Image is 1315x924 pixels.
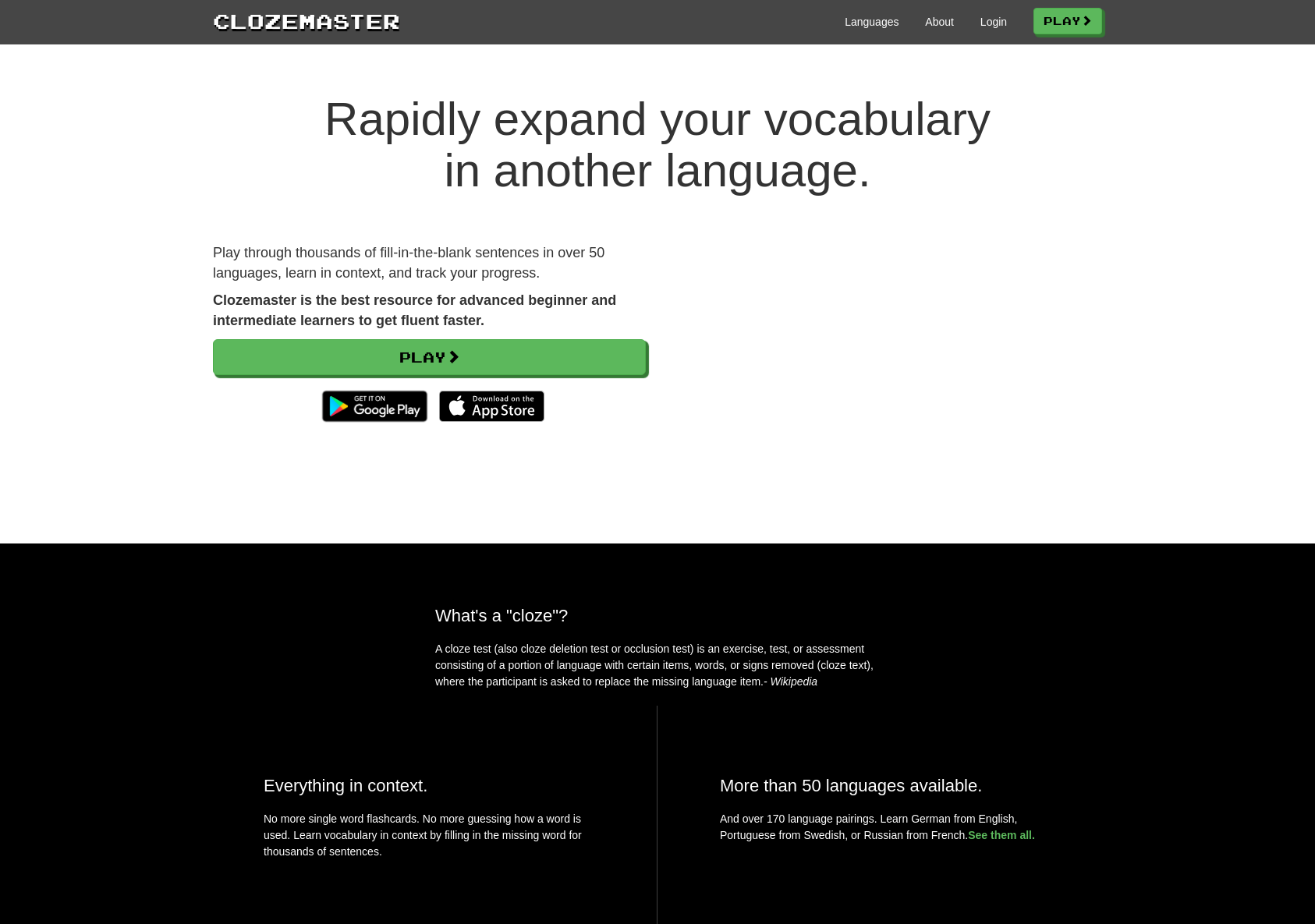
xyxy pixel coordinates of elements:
em: - Wikipedia [764,675,817,688]
p: And over 170 language pairings. Learn German from English, Portuguese from Swedish, or Russian fr... [720,811,1051,844]
strong: Clozemaster is the best resource for advanced beginner and intermediate learners to get fluent fa... [213,292,616,328]
a: Login [980,14,1007,30]
a: See them all. [968,829,1035,841]
h2: Everything in context. [264,776,594,795]
a: Languages [845,14,899,30]
img: Download_on_the_App_Store_Badge_US-UK_135x40-25178aeef6eb6b83b96f5f2d004eda3bffbb37122de64afbaef7... [439,391,544,422]
h2: More than 50 languages available. [720,776,1051,795]
img: Get it on Google Play [314,383,435,430]
h2: What's a "cloze"? [435,606,880,625]
a: About [925,14,954,30]
a: Clozemaster [213,6,400,35]
p: No more single word flashcards. No more guessing how a word is used. Learn vocabulary in context ... [264,811,594,868]
a: Play [1033,8,1102,34]
p: A cloze test (also cloze deletion test or occlusion test) is an exercise, test, or assessment con... [435,641,880,690]
a: Play [213,339,646,375]
p: Play through thousands of fill-in-the-blank sentences in over 50 languages, learn in context, and... [213,243,646,283]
